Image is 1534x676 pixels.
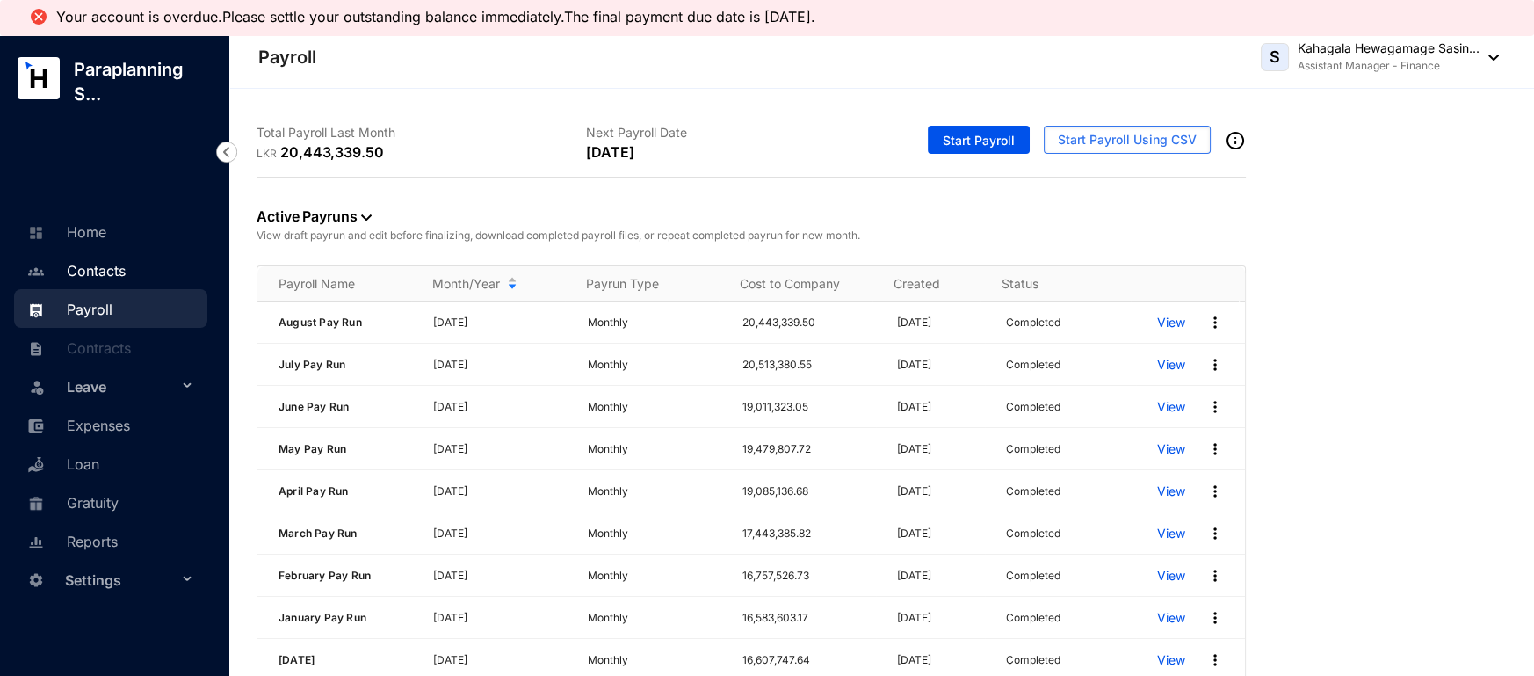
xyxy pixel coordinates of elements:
[1006,651,1060,669] p: Completed
[67,369,177,404] span: Leave
[23,455,99,473] a: Loan
[1206,651,1224,669] img: more.27664ee4a8faa814348e188645a3c1fc.svg
[1206,314,1224,331] img: more.27664ee4a8faa814348e188645a3c1fc.svg
[433,567,567,585] p: [DATE]
[897,651,985,669] p: [DATE]
[897,440,985,458] p: [DATE]
[897,609,985,627] p: [DATE]
[280,142,384,163] p: 20,443,339.50
[1480,55,1499,61] img: dropdown-black.8e83cc76930a90b1a4fdb6d089b7bf3a.svg
[897,525,985,542] p: [DATE]
[1006,314,1060,331] p: Completed
[14,212,207,251] li: Home
[588,525,721,542] p: Monthly
[279,527,358,540] span: March Pay Run
[257,207,372,225] a: Active Payruns
[1006,483,1060,500] p: Completed
[586,124,915,142] p: Next Payroll Date
[742,483,876,500] p: 19,085,136.68
[65,563,177,598] span: Settings
[588,483,721,500] p: Monthly
[14,289,207,328] li: Payroll
[588,440,721,458] p: Monthly
[1006,609,1060,627] p: Completed
[361,214,372,221] img: dropdown-black.8e83cc76930a90b1a4fdb6d089b7bf3a.svg
[1006,525,1060,542] p: Completed
[28,341,44,357] img: contract-unselected.99e2b2107c0a7dd48938.svg
[433,314,567,331] p: [DATE]
[1006,356,1060,374] p: Completed
[433,356,567,374] p: [DATE]
[433,651,567,669] p: [DATE]
[257,227,1246,244] p: View draft payrun and edit before finalizing, download completed payroll files, or repeat complet...
[742,651,876,669] p: 16,607,747.64
[279,653,315,666] span: [DATE]
[1006,567,1060,585] p: Completed
[28,496,44,512] img: gratuity-unselected.a8c340787eea3cf492d7.svg
[588,609,721,627] p: Monthly
[1206,483,1224,500] img: more.27664ee4a8faa814348e188645a3c1fc.svg
[216,142,237,163] img: nav-icon-left.19a07721e4dec06a274f6d07517f07b7.svg
[719,266,872,302] th: Cost to Company
[1157,398,1185,416] p: View
[565,266,719,302] th: Payrun Type
[279,569,371,582] span: February Pay Run
[258,45,316,69] p: Payroll
[1157,440,1185,458] p: View
[1157,483,1185,500] a: View
[433,398,567,416] p: [DATE]
[28,302,44,318] img: payroll.289672236c54bbec4828.svg
[742,525,876,542] p: 17,443,385.82
[1006,398,1060,416] p: Completed
[433,483,567,500] p: [DATE]
[257,266,411,302] th: Payroll Name
[257,124,586,142] p: Total Payroll Last Month
[588,651,721,669] p: Monthly
[432,275,500,293] span: Month/Year
[1006,440,1060,458] p: Completed
[897,398,985,416] p: [DATE]
[897,356,985,374] p: [DATE]
[897,567,985,585] p: [DATE]
[14,405,207,444] li: Expenses
[1157,609,1185,627] a: View
[1157,567,1185,585] a: View
[980,266,1131,302] th: Status
[1206,356,1224,374] img: more.27664ee4a8faa814348e188645a3c1fc.svg
[588,398,721,416] p: Monthly
[433,609,567,627] p: [DATE]
[897,314,985,331] p: [DATE]
[60,57,228,106] p: Paraplanning S...
[943,132,1015,149] span: Start Payroll
[742,356,876,374] p: 20,513,380.55
[279,400,349,413] span: June Pay Run
[433,440,567,458] p: [DATE]
[14,483,207,521] li: Gratuity
[1058,131,1197,149] span: Start Payroll Using CSV
[28,378,46,396] img: leave-unselected.2934df6273408c3f84d9.svg
[23,494,119,512] a: Gratuity
[23,223,106,241] a: Home
[897,483,985,500] p: [DATE]
[588,314,721,331] p: Monthly
[742,440,876,458] p: 19,479,807.72
[1206,525,1224,542] img: more.27664ee4a8faa814348e188645a3c1fc.svg
[1206,440,1224,458] img: more.27664ee4a8faa814348e188645a3c1fc.svg
[1206,609,1224,627] img: more.27664ee4a8faa814348e188645a3c1fc.svg
[1157,525,1185,542] p: View
[1157,356,1185,374] a: View
[279,442,346,455] span: May Pay Run
[872,266,981,302] th: Created
[1206,567,1224,585] img: more.27664ee4a8faa814348e188645a3c1fc.svg
[14,328,207,367] li: Contracts
[1157,651,1185,669] a: View
[28,457,44,473] img: loan-unselected.d74d20a04637f2d15ab5.svg
[1298,40,1480,57] p: Kahagala Hewagamage Sasin...
[279,484,349,498] span: April Pay Run
[279,358,345,371] span: July Pay Run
